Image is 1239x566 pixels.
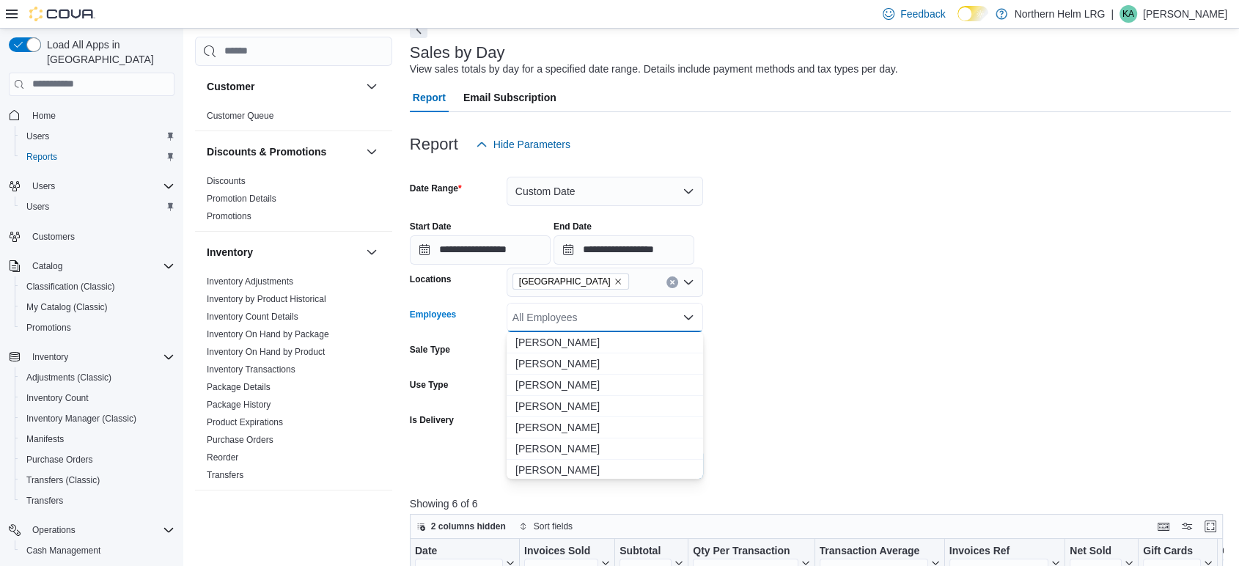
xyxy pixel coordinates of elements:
button: My Catalog (Classic) [15,297,180,317]
p: [PERSON_NAME] [1143,5,1227,23]
a: Users [21,198,55,216]
button: Catalog [3,256,180,276]
h3: Customer [207,79,254,94]
span: Home [26,106,174,125]
a: Inventory Adjustments [207,276,293,287]
span: Manifests [21,430,174,448]
h3: Report [410,136,458,153]
span: Inventory Manager (Classic) [26,413,136,425]
span: Reorder [207,452,238,463]
div: View sales totals by day for a specified date range. Details include payment methods and tax type... [410,62,898,77]
span: [PERSON_NAME] [515,463,694,477]
span: Cash Management [21,542,174,559]
button: Users [15,196,180,217]
button: 2 columns hidden [411,518,512,535]
span: [PERSON_NAME] [515,378,694,392]
a: Purchase Orders [21,451,99,468]
button: Inventory [26,348,74,366]
span: 2 columns hidden [431,521,506,532]
span: Customers [26,227,174,246]
button: Inventory [363,243,380,261]
span: Sort fields [534,521,573,532]
label: Sale Type [410,344,450,356]
div: Qty Per Transaction [693,544,798,558]
span: My Catalog (Classic) [21,298,174,316]
button: Angela Wiatrzyk [507,438,703,460]
label: Is Delivery [410,414,454,426]
div: Net Sold [1070,544,1122,558]
a: Inventory Count Details [207,312,298,322]
span: Customers [32,231,75,243]
span: Users [26,201,49,213]
p: Showing 6 of 6 [410,496,1232,511]
button: Amy Collins [507,417,703,438]
label: End Date [554,221,592,232]
button: Enter fullscreen [1202,518,1219,535]
span: Inventory by Product Historical [207,293,326,305]
button: Catalog [26,257,68,275]
span: Transfers [26,495,63,507]
span: Feedback [900,7,945,21]
span: Adjustments (Classic) [21,369,174,386]
span: Bowmanville [512,273,629,290]
h3: Inventory [207,245,253,260]
button: Display options [1178,518,1196,535]
button: Users [3,176,180,196]
a: Promotions [21,319,77,337]
a: Purchase Orders [207,435,273,445]
div: Discounts & Promotions [195,172,392,231]
span: Users [21,128,174,145]
span: Operations [26,521,174,539]
button: Operations [26,521,81,539]
span: [PERSON_NAME] [515,420,694,435]
div: Customer [195,107,392,131]
span: Inventory On Hand by Product [207,346,325,358]
span: Customer Queue [207,110,273,122]
button: Adam Curphey [507,332,703,353]
button: Transfers (Classic) [15,470,180,490]
button: Clear input [666,276,678,288]
a: Adjustments (Classic) [21,369,117,386]
h3: Sales by Day [410,44,505,62]
span: Operations [32,524,76,536]
span: Dark Mode [957,21,958,22]
a: Transfers [207,470,243,480]
button: Classification (Classic) [15,276,180,297]
span: [PERSON_NAME] [515,399,694,414]
button: Ameel Bachir [507,396,703,417]
span: Purchase Orders [21,451,174,468]
a: Package Details [207,382,271,392]
a: Users [21,128,55,145]
a: Home [26,107,62,125]
span: Adjustments (Classic) [26,372,111,383]
button: Inventory [3,347,180,367]
span: Catalog [32,260,62,272]
span: Users [21,198,174,216]
button: Operations [3,520,180,540]
span: KA [1122,5,1134,23]
span: Reports [26,151,57,163]
span: Inventory [26,348,174,366]
a: Inventory Transactions [207,364,295,375]
button: Next [410,21,427,38]
span: Users [26,177,174,195]
label: Start Date [410,221,452,232]
span: Classification (Classic) [21,278,174,295]
button: Inventory Count [15,388,180,408]
a: Product Expirations [207,417,283,427]
button: Open list of options [683,276,694,288]
div: Date [415,544,503,558]
span: Transfers [21,492,174,510]
span: Catalog [26,257,174,275]
button: Keyboard shortcuts [1155,518,1172,535]
a: Inventory by Product Historical [207,294,326,304]
button: Customer [207,79,360,94]
button: Purchase Orders [15,449,180,470]
button: Users [26,177,61,195]
button: Sort fields [513,518,578,535]
button: Remove Bowmanville from selection in this group [614,277,622,286]
span: Inventory Count Details [207,311,298,323]
button: Arrianna Hart-Mann [507,460,703,481]
a: Transfers (Classic) [21,471,106,489]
